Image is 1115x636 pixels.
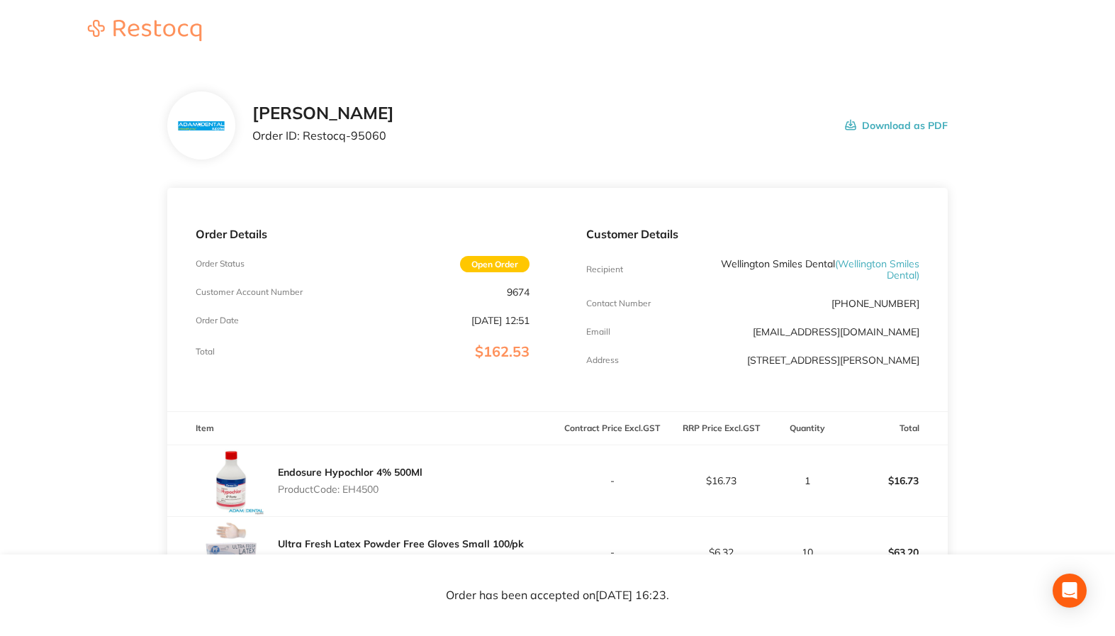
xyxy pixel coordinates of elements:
[667,412,776,445] th: RRP Price Excl. GST
[196,517,267,588] img: bTlidHkxbA
[1053,574,1087,608] div: Open Intercom Messenger
[777,547,838,558] p: 10
[753,325,919,338] a: [EMAIL_ADDRESS][DOMAIN_NAME]
[839,412,948,445] th: Total
[839,535,947,569] p: $63.20
[835,257,919,281] span: ( Wellington Smiles Dental )
[196,445,267,516] img: aXVucDJ2Nw
[278,484,422,495] p: Product Code: EH4500
[586,355,619,365] p: Address
[178,121,224,130] img: N3hiYW42Mg
[586,264,623,274] p: Recipient
[475,342,530,360] span: $162.53
[471,315,530,326] p: [DATE] 12:51
[668,547,775,558] p: $6.32
[278,537,524,550] a: Ultra Fresh Latex Powder Free Gloves Small 100/pk
[278,466,422,479] a: Endosure Hypochlor 4% 500Ml
[196,316,239,325] p: Order Date
[747,355,919,366] p: [STREET_ADDRESS][PERSON_NAME]
[507,286,530,298] p: 9674
[586,327,610,337] p: Emaill
[196,228,530,240] p: Order Details
[586,299,651,308] p: Contact Number
[460,256,530,272] span: Open Order
[777,475,838,486] p: 1
[196,347,215,357] p: Total
[167,412,558,445] th: Item
[559,475,666,486] p: -
[839,464,947,498] p: $16.73
[558,412,667,445] th: Contract Price Excl. GST
[831,298,919,309] p: [PHONE_NUMBER]
[196,287,303,297] p: Customer Account Number
[252,129,394,142] p: Order ID: Restocq- 95060
[668,475,775,486] p: $16.73
[845,104,948,147] button: Download as PDF
[559,547,666,558] p: -
[586,228,920,240] p: Customer Details
[776,412,839,445] th: Quantity
[74,20,215,41] img: Restocq logo
[74,20,215,43] a: Restocq logo
[697,258,919,281] p: Wellington Smiles Dental
[252,104,394,123] h2: [PERSON_NAME]
[196,259,245,269] p: Order Status
[446,589,669,602] p: Order has been accepted on [DATE] 16:23 .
